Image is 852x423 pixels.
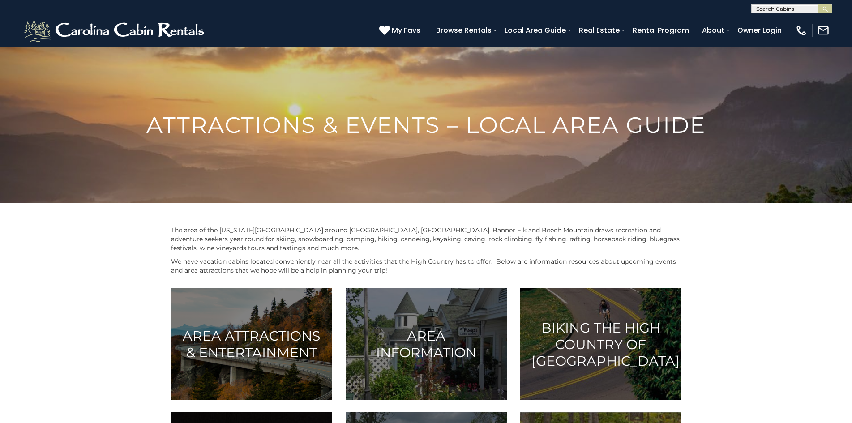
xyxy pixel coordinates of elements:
[392,25,420,36] span: My Favs
[182,328,321,361] h3: Area Attractions & Entertainment
[357,328,496,361] h3: Area Information
[171,226,681,252] p: The area of the [US_STATE][GEOGRAPHIC_DATA] around [GEOGRAPHIC_DATA], [GEOGRAPHIC_DATA], Banner E...
[574,22,624,38] a: Real Estate
[346,288,507,400] a: Area Information
[520,288,681,400] a: Biking the High Country of [GEOGRAPHIC_DATA]
[531,320,670,369] h3: Biking the High Country of [GEOGRAPHIC_DATA]
[171,257,681,275] p: We have vacation cabins located conveniently near all the activities that the High Country has to...
[817,24,830,37] img: mail-regular-white.png
[432,22,496,38] a: Browse Rentals
[22,17,208,44] img: White-1-2.png
[628,22,694,38] a: Rental Program
[379,25,423,36] a: My Favs
[795,24,808,37] img: phone-regular-white.png
[733,22,786,38] a: Owner Login
[171,288,332,400] a: Area Attractions & Entertainment
[500,22,570,38] a: Local Area Guide
[698,22,729,38] a: About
